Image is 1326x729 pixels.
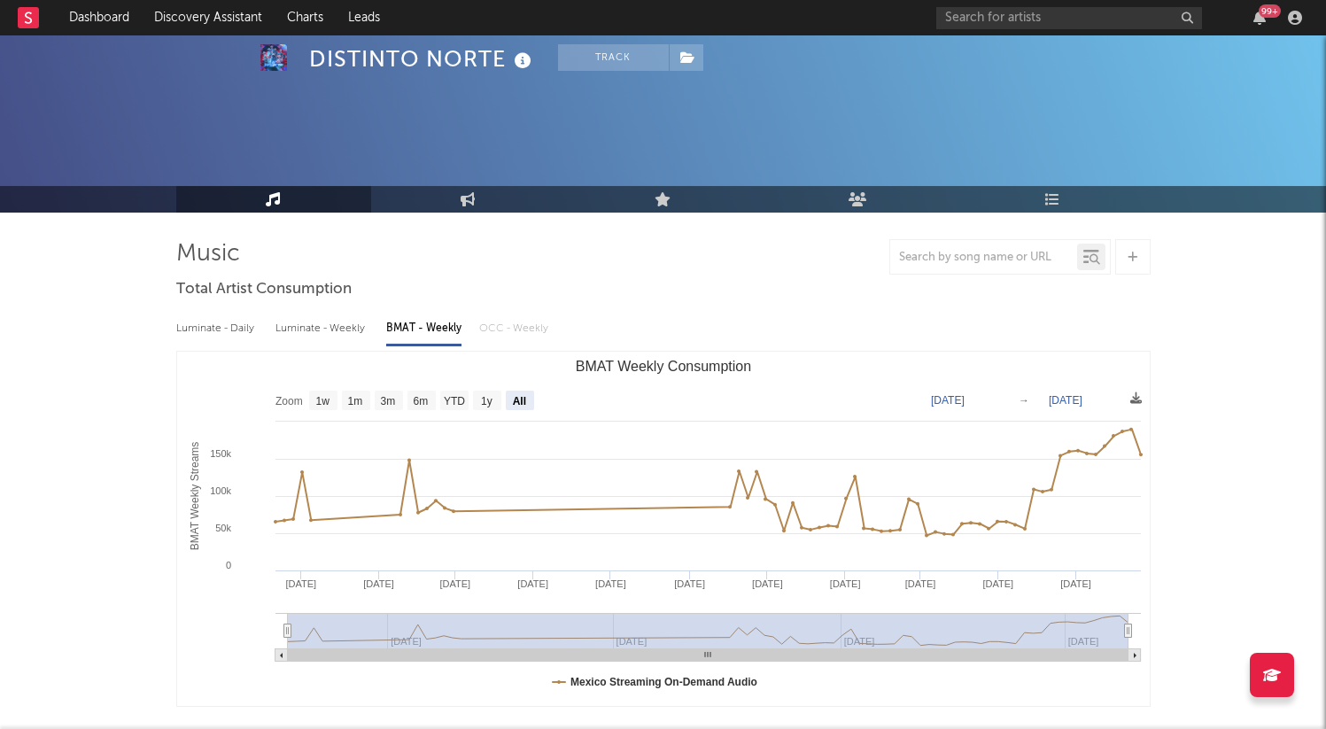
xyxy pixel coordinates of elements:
text: YTD [443,395,464,407]
text: 150k [210,448,231,459]
div: 99 + [1259,4,1281,18]
text: [DATE] [982,578,1013,589]
text: 3m [380,395,395,407]
text: [DATE] [1049,394,1082,407]
text: [DATE] [363,578,394,589]
text: 1y [481,395,492,407]
text: All [512,395,525,407]
text: 1w [315,395,330,407]
text: [DATE] [517,578,548,589]
button: Track [558,44,669,71]
div: Luminate - Daily [176,314,258,344]
text: [DATE] [439,578,470,589]
text: 0 [225,560,230,570]
text: Zoom [275,395,303,407]
div: BMAT - Weekly [386,314,461,344]
span: Total Artist Consumption [176,279,352,300]
text: [DATE] [904,578,935,589]
text: [DATE] [752,578,783,589]
text: [DATE] [1060,578,1091,589]
div: DISTINTO NORTE [309,44,536,74]
div: Luminate - Weekly [275,314,368,344]
input: Search for artists [936,7,1202,29]
button: 99+ [1253,11,1266,25]
svg: BMAT Weekly Consumption [177,352,1150,706]
text: [DATE] [285,578,316,589]
text: [DATE] [595,578,626,589]
input: Search by song name or URL [890,251,1077,265]
text: 100k [210,485,231,496]
text: 6m [413,395,428,407]
text: 50k [215,523,231,533]
text: [DATE] [674,578,705,589]
text: Mexico Streaming On-Demand Audio [570,676,757,688]
text: → [1019,394,1029,407]
text: 1m [347,395,362,407]
text: BMAT Weekly Consumption [575,359,750,374]
text: [DATE] [931,394,965,407]
text: BMAT Weekly Streams [188,442,200,551]
text: [DATE] [829,578,860,589]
